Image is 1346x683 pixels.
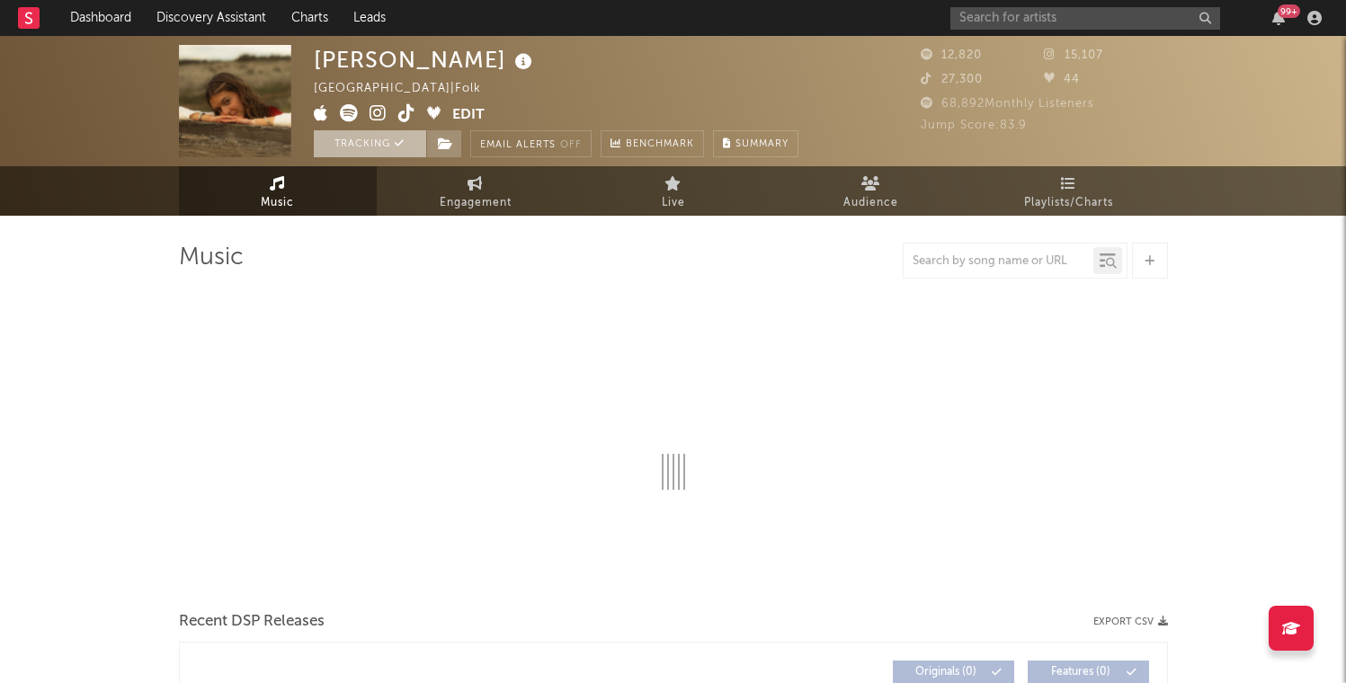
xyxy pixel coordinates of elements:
[905,667,987,678] span: Originals ( 0 )
[179,166,377,216] a: Music
[950,7,1220,30] input: Search for artists
[1278,4,1300,18] div: 99 +
[904,254,1093,269] input: Search by song name or URL
[1039,667,1122,678] span: Features ( 0 )
[314,78,522,100] div: [GEOGRAPHIC_DATA] | Folk
[314,130,426,157] button: Tracking
[1093,616,1168,627] button: Export CSV
[470,130,592,157] button: Email AlertsOff
[314,45,537,75] div: [PERSON_NAME]
[1024,192,1113,214] span: Playlists/Charts
[921,120,1027,131] span: Jump Score: 83.9
[843,192,898,214] span: Audience
[921,49,982,61] span: 12,820
[921,98,1094,110] span: 68,892 Monthly Listeners
[440,192,512,214] span: Engagement
[970,166,1168,216] a: Playlists/Charts
[921,74,983,85] span: 27,300
[179,611,325,633] span: Recent DSP Releases
[735,139,789,149] span: Summary
[601,130,704,157] a: Benchmark
[1044,74,1080,85] span: 44
[1044,49,1103,61] span: 15,107
[575,166,772,216] a: Live
[1272,11,1285,25] button: 99+
[377,166,575,216] a: Engagement
[662,192,685,214] span: Live
[713,130,798,157] button: Summary
[261,192,294,214] span: Music
[452,104,485,127] button: Edit
[626,134,694,155] span: Benchmark
[772,166,970,216] a: Audience
[560,140,582,150] em: Off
